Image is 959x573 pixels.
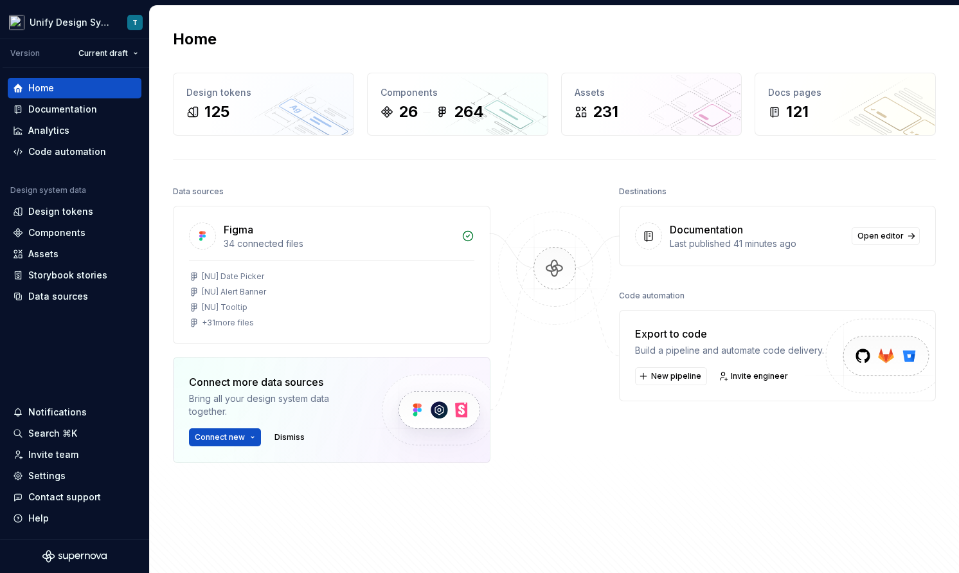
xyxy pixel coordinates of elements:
[189,392,360,418] div: Bring all your design system data together.
[8,508,141,529] button: Help
[28,427,77,440] div: Search ⌘K
[857,231,904,241] span: Open editor
[173,206,490,344] a: Figma34 connected files[NU] Date Picker[NU] Alert Banner[NU] Tooltip+31more files
[8,120,141,141] a: Analytics
[8,244,141,264] a: Assets
[28,248,58,260] div: Assets
[28,491,101,504] div: Contact support
[755,73,936,136] a: Docs pages121
[715,367,794,385] a: Invite engineer
[73,44,144,62] button: Current draft
[10,48,40,59] div: Version
[3,8,147,36] button: Unify Design SystemT
[8,286,141,307] a: Data sources
[731,371,788,381] span: Invite engineer
[768,86,922,99] div: Docs pages
[561,73,742,136] a: Assets231
[269,428,310,446] button: Dismiss
[852,227,920,245] a: Open editor
[8,487,141,507] button: Contact support
[224,222,253,237] div: Figma
[8,141,141,162] a: Code automation
[202,302,247,313] div: [NU] Tooltip
[28,226,85,239] div: Components
[28,290,88,303] div: Data sources
[670,237,845,250] div: Last published 41 minutes ago
[454,102,484,122] div: 264
[8,99,141,120] a: Documentation
[9,15,24,30] img: 9fdcaa03-8f0a-443d-a87d-0c72d3ba2d5b.png
[173,183,224,201] div: Data sources
[593,102,618,122] div: 231
[28,269,107,282] div: Storybook stories
[651,371,701,381] span: New pipeline
[635,326,824,341] div: Export to code
[28,145,106,158] div: Code automation
[28,103,97,116] div: Documentation
[28,406,87,419] div: Notifications
[399,102,418,122] div: 26
[8,78,141,98] a: Home
[28,205,93,218] div: Design tokens
[786,102,809,122] div: 121
[186,86,341,99] div: Design tokens
[8,402,141,423] button: Notifications
[224,237,454,250] div: 34 connected files
[202,287,266,297] div: [NU] Alert Banner
[173,73,354,136] a: Design tokens125
[28,82,54,95] div: Home
[670,222,743,237] div: Documentation
[8,444,141,465] a: Invite team
[8,466,141,486] a: Settings
[575,86,729,99] div: Assets
[28,512,49,525] div: Help
[619,287,685,305] div: Code automation
[274,432,305,442] span: Dismiss
[8,201,141,222] a: Design tokens
[202,271,264,282] div: [NU] Date Picker
[381,86,535,99] div: Components
[173,29,217,50] h2: Home
[8,423,141,444] button: Search ⌘K
[28,469,66,482] div: Settings
[635,344,824,357] div: Build a pipeline and automate code delivery.
[78,48,128,59] span: Current draft
[30,16,112,29] div: Unify Design System
[132,17,138,28] div: T
[28,448,78,461] div: Invite team
[28,124,69,137] div: Analytics
[189,428,261,446] button: Connect new
[10,185,86,196] div: Design system data
[8,223,141,243] a: Components
[202,318,254,328] div: + 31 more files
[367,73,548,136] a: Components26264
[619,183,667,201] div: Destinations
[8,265,141,286] a: Storybook stories
[189,374,360,390] div: Connect more data sources
[204,102,229,122] div: 125
[195,432,245,442] span: Connect new
[635,367,707,385] button: New pipeline
[42,550,107,563] svg: Supernova Logo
